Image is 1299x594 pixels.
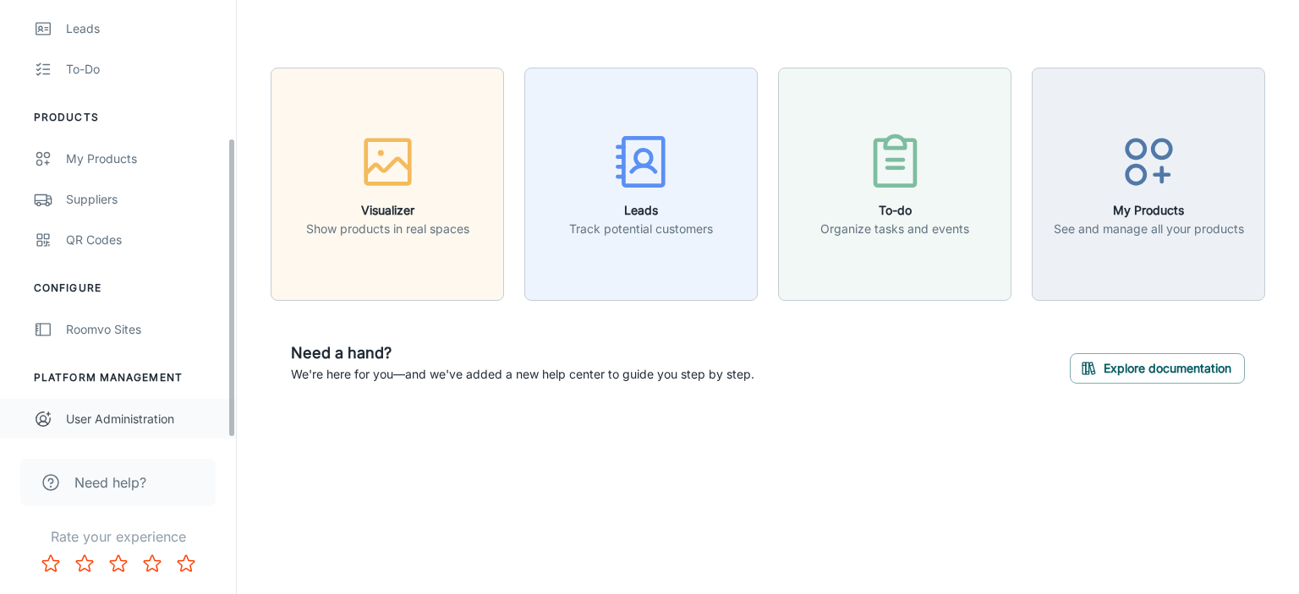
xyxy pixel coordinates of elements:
[1070,353,1245,384] button: Explore documentation
[820,201,969,220] h6: To-do
[569,201,713,220] h6: Leads
[1032,174,1265,191] a: My ProductsSee and manage all your products
[66,19,219,38] div: Leads
[524,68,758,301] button: LeadsTrack potential customers
[66,410,219,428] div: User Administration
[291,365,754,384] p: We're here for you—and we've added a new help center to guide you step by step.
[291,341,754,365] h6: Need a hand?
[66,231,219,249] div: QR Codes
[306,220,469,238] p: Show products in real spaces
[66,150,219,168] div: My Products
[1054,220,1244,238] p: See and manage all your products
[524,174,758,191] a: LeadsTrack potential customers
[66,320,219,339] div: Roomvo Sites
[66,190,219,209] div: Suppliers
[1032,68,1265,301] button: My ProductsSee and manage all your products
[1054,201,1244,220] h6: My Products
[1070,358,1245,375] a: Explore documentation
[306,201,469,220] h6: Visualizer
[271,68,504,301] button: VisualizerShow products in real spaces
[778,68,1011,301] button: To-doOrganize tasks and events
[569,220,713,238] p: Track potential customers
[778,174,1011,191] a: To-doOrganize tasks and events
[820,220,969,238] p: Organize tasks and events
[66,60,219,79] div: To-do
